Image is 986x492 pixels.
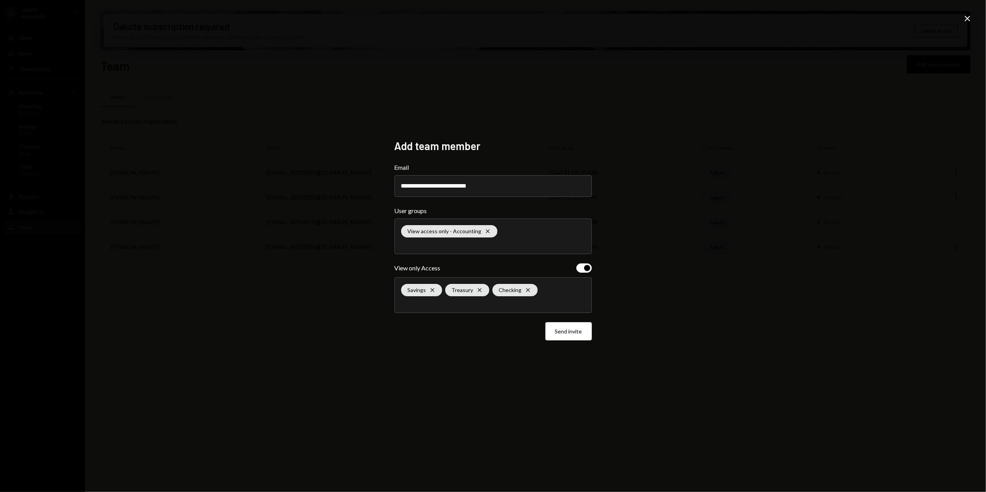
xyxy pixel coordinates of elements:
[395,263,441,273] div: View only Access
[395,163,592,172] label: Email
[395,206,592,215] label: User groups
[401,284,442,296] div: Savings
[545,322,592,340] button: Send invite
[445,284,489,296] div: Treasury
[401,225,497,237] div: View access only - Accounting
[492,284,538,296] div: Checking
[395,138,592,154] h2: Add team member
